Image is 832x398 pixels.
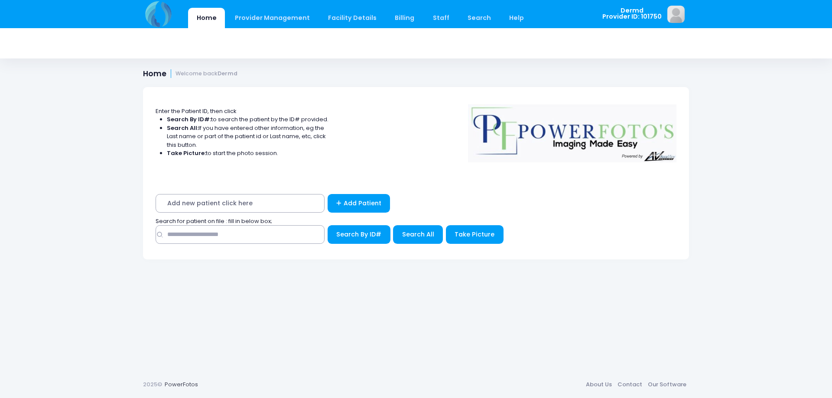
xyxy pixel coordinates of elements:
button: Search By ID# [328,225,390,244]
a: Billing [387,8,423,28]
a: Home [188,8,225,28]
a: Provider Management [226,8,318,28]
a: About Us [583,377,614,392]
a: Help [501,8,533,28]
strong: Search All: [167,124,198,132]
a: Contact [614,377,645,392]
li: If you have entered other information, eg the Last name or part of the patient id or Last name, e... [167,124,329,149]
img: Logo [464,98,681,162]
li: to search the patient by the ID# provided. [167,115,329,124]
button: Search All [393,225,443,244]
span: 2025© [143,380,162,388]
li: to start the photo session. [167,149,329,158]
a: Add Patient [328,194,390,213]
strong: Dermd [218,70,237,77]
span: Search All [402,230,434,239]
span: Take Picture [455,230,494,239]
img: image [667,6,685,23]
button: Take Picture [446,225,504,244]
a: Staff [424,8,458,28]
h1: Home [143,69,237,78]
a: Our Software [645,377,689,392]
small: Welcome back [175,71,237,77]
span: Dermd Provider ID: 101750 [602,7,662,20]
a: Facility Details [320,8,385,28]
span: Enter the Patient ID, then click [156,107,237,115]
a: Search [459,8,499,28]
span: Search for patient on file : fill in below box; [156,217,272,225]
strong: Take Picture: [167,149,206,157]
span: Search By ID# [336,230,381,239]
a: PowerFotos [165,380,198,388]
strong: Search By ID#: [167,115,211,123]
span: Add new patient click here [156,194,325,213]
